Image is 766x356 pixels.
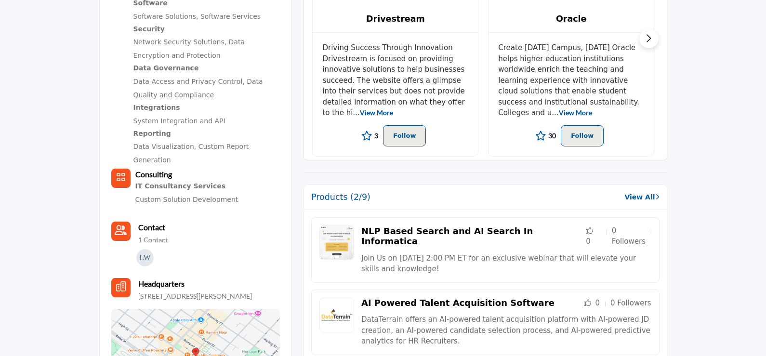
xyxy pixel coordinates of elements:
a: Software Services [200,13,261,20]
div: Robust systems ensuring data accuracy, consistency, and security, upholding the institution's com... [133,62,280,75]
a: Custom Solution Development [135,196,238,203]
button: Previous slide [312,29,331,48]
span: 3 [374,131,378,141]
span: 0 [586,237,591,246]
a: Oracle [556,14,587,24]
a: View More [559,108,592,117]
p: [STREET_ADDRESS][PERSON_NAME] [138,291,252,301]
a: Data Governance [133,62,280,75]
div: Cutting-edge solutions ensuring the utmost protection of institutional data, preserving the integ... [133,23,280,36]
p: Create [DATE] Campus, [DATE] Oracle helps higher education institutions worldwide enrich the teac... [498,42,644,119]
span: 30 [548,131,556,141]
a: View All [624,192,659,202]
p: Driving Success Through Innovation Drivestream is focused on providing innovative solutions to he... [322,42,468,119]
a: Reporting [133,128,280,140]
button: Headquarter icon [111,278,131,297]
span: 0 [595,299,600,307]
h2: Products (2/9) [311,192,370,202]
a: Data Access and Privacy Control, [133,78,245,85]
img: Lea W. [136,249,154,266]
img: Product Logo [319,298,354,332]
a: Data Visualization, [133,143,197,150]
a: Software Solutions, [133,13,198,20]
div: Dynamic tools that convert raw data into actionable insights, tailored to aid decision-making pro... [133,128,280,140]
a: View More [360,108,393,117]
button: Next slide [639,29,659,48]
a: AI Powered Talent Acquisition Software [361,298,555,308]
a: Data Quality and Compliance [133,78,263,99]
a: Drivestream [366,14,425,24]
span: 0 Followers [610,299,651,307]
a: 1 Contact [138,235,168,245]
a: Contact [138,222,165,233]
a: IT Consultancy Services [135,180,238,193]
a: Link of redirect to contact page [111,222,131,241]
img: Next slide [647,34,651,42]
div: Expert advice and strategies tailored for the educational sector, ensuring technological efficien... [135,180,238,193]
button: Contact-Employee Icon [111,222,131,241]
a: Network Security Solutions, [133,38,227,46]
a: Security [133,23,280,36]
b: Contact [138,223,165,232]
a: NLP Based Search and AI Search In Informatica [361,226,533,247]
img: Product Logo [319,225,354,260]
p: Join Us on [DATE] 2:00 PM ET for an exclusive webinar that will elevate your skills and knowledge! [361,253,651,275]
div: Seamless and efficient system integrations tailored for the educational domain, ensuring operatio... [133,102,280,114]
a: System Integration and API [133,117,225,125]
span: 0 Followers [612,226,646,246]
b: Consulting [135,170,172,179]
p: Follow [571,130,594,142]
button: Follow [383,125,426,146]
a: Integrations [133,102,280,114]
p: Follow [393,130,416,142]
b: Headquarters [138,278,185,290]
p: DataTerrain offers an AI-powered talent acquisition platform with AI-powered JD creation, an AI-p... [361,314,651,347]
a: Consulting [135,171,172,179]
button: Category Icon [111,169,131,188]
button: Follow [561,125,604,146]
